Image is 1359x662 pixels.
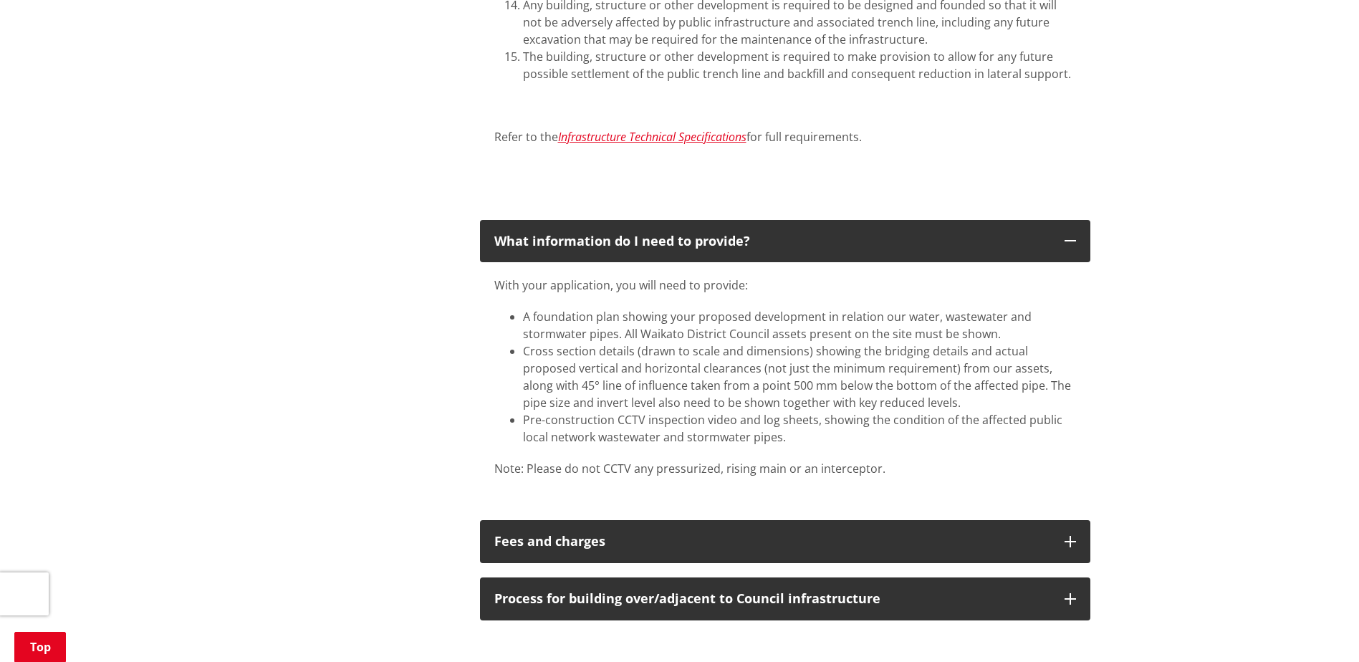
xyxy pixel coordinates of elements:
div: Fees and charges [494,534,1050,549]
button: What information do I need to provide? [480,220,1090,263]
a: Infrastructure Technical Specifications [558,129,746,145]
div: What information do I need to provide? [494,234,1050,249]
iframe: Messenger Launcher [1293,602,1345,653]
button: Fees and charges [480,520,1090,563]
a: Top [14,632,66,662]
li: Cross section details (drawn to scale and dimensions) showing the bridging details and actual pro... [523,342,1076,411]
p: With your application, you will need to provide: [494,277,1076,294]
li: The building, structure or other development is required to make provision to allow for any futur... [523,48,1076,82]
p: Refer to the for full requirements. [494,128,1076,145]
p: Process for building over/adjacent to Council infrastructure [494,592,1050,606]
button: Process for building over/adjacent to Council infrastructure [480,577,1090,620]
p: Note: Please do not CCTV any pressurized, rising main or an interceptor. [494,460,1076,477]
li: A foundation plan showing your proposed development in relation our water, wastewater and stormwa... [523,308,1076,342]
li: Pre-construction CCTV inspection video and log sheets, showing the condition of the affected publ... [523,411,1076,446]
